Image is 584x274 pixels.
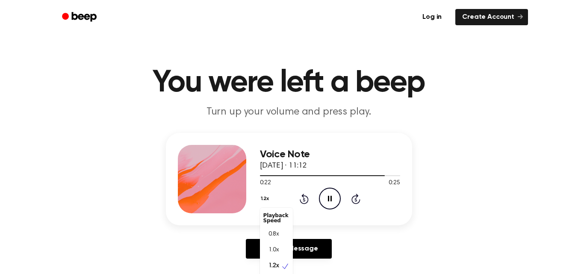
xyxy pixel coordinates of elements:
div: Playback Speed [260,209,293,227]
span: 0.8x [268,230,279,239]
span: 1.0x [268,246,279,255]
span: 1.2x [268,262,279,271]
button: 1.2x [260,192,272,206]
